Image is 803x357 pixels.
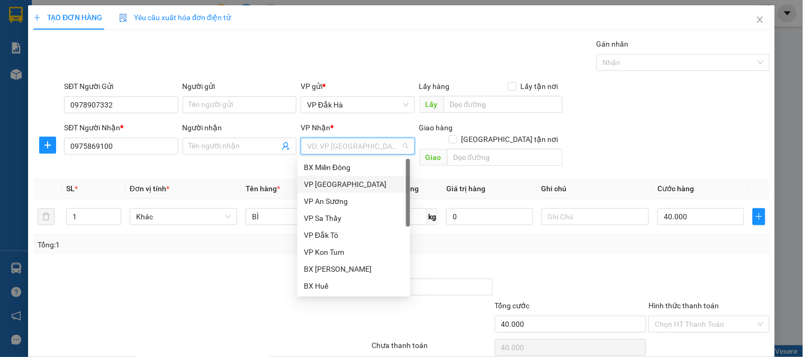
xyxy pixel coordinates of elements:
[301,123,330,132] span: VP Nhận
[304,178,404,190] div: VP [GEOGRAPHIC_DATA]
[307,97,408,113] span: VP Đắk Hà
[66,184,75,193] span: SL
[91,10,116,21] span: Nhận:
[304,162,404,173] div: BX Miền Đông
[304,280,404,292] div: BX Huế
[297,176,410,193] div: VP Đà Nẵng
[447,149,563,166] input: Dọc đường
[246,208,353,225] input: VD: Bàn, Ghế
[38,208,55,225] button: delete
[39,137,56,154] button: plus
[33,14,41,21] span: plus
[542,208,649,225] input: Ghi Chú
[444,96,563,113] input: Dọc đường
[64,122,178,133] div: SĐT Người Nhận
[91,49,163,105] span: N3 CON CÒ BẾN CÁT
[304,246,404,258] div: VP Kon Tum
[9,34,83,49] div: 0334379408
[64,81,178,92] div: SĐT Người Gửi
[537,178,653,199] th: Ghi chú
[657,184,694,193] span: Cước hàng
[753,208,765,225] button: plus
[119,14,128,22] img: icon
[297,261,410,278] div: BX Phạm Văn Đồng
[297,159,410,176] div: BX Miền Đông
[304,229,404,241] div: VP Đắk Tô
[297,210,410,227] div: VP Sa Thầy
[91,34,176,49] div: 0868294733
[597,40,629,48] label: Gán nhãn
[38,239,311,251] div: Tổng: 1
[419,149,447,166] span: Giao
[136,209,231,225] span: Khác
[9,9,83,22] div: VP Đắk Hà
[446,184,485,193] span: Giá trị hàng
[304,263,404,275] div: BX [PERSON_NAME]
[745,5,775,35] button: Close
[648,301,719,310] label: Hình thức thanh toán
[282,142,290,150] span: user-add
[304,212,404,224] div: VP Sa Thầy
[91,9,176,34] div: BX Miền Đông
[9,22,83,34] div: C LƯU
[756,15,764,24] span: close
[517,81,563,92] span: Lấy tận nơi
[130,184,169,193] span: Đơn vị tính
[419,96,444,113] span: Lấy
[297,193,410,210] div: VP An Sương
[301,81,414,92] div: VP gửi
[297,244,410,261] div: VP Kon Tum
[91,55,106,66] span: DĐ:
[446,208,533,225] input: 0
[40,141,56,149] span: plus
[419,123,453,132] span: Giao hàng
[753,212,765,221] span: plus
[183,81,296,92] div: Người gửi
[183,122,296,133] div: Người nhận
[297,278,410,294] div: BX Huế
[495,301,530,310] span: Tổng cước
[297,227,410,244] div: VP Đắk Tô
[457,133,563,145] span: [GEOGRAPHIC_DATA] tận nơi
[419,82,450,91] span: Lấy hàng
[304,195,404,207] div: VP An Sương
[246,184,280,193] span: Tên hàng
[427,208,438,225] span: kg
[33,13,102,22] span: TẠO ĐƠN HÀNG
[9,10,25,21] span: Gửi:
[119,13,231,22] span: Yêu cầu xuất hóa đơn điện tử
